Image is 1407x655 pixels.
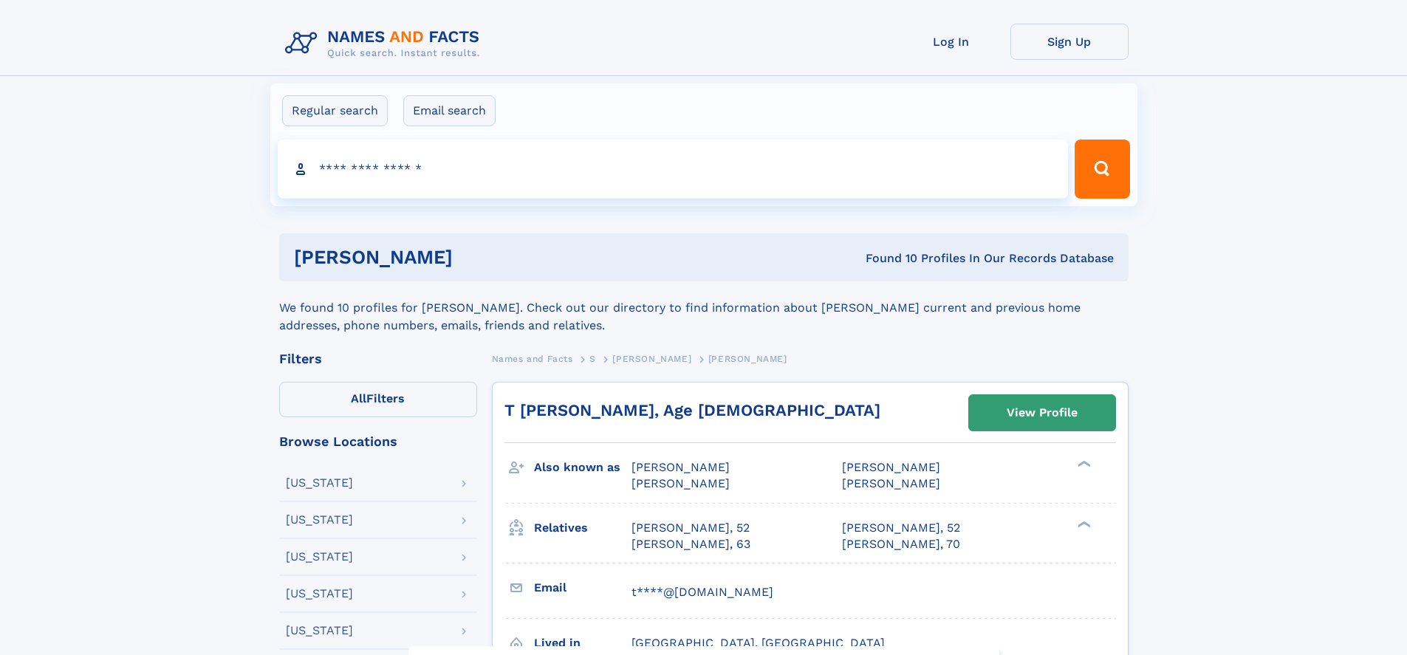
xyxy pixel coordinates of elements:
[403,95,496,126] label: Email search
[534,575,631,600] h3: Email
[1075,140,1129,199] button: Search Button
[534,455,631,480] h3: Also known as
[631,476,730,490] span: [PERSON_NAME]
[279,352,477,366] div: Filters
[1074,519,1092,529] div: ❯
[631,536,750,552] a: [PERSON_NAME], 63
[612,349,691,368] a: [PERSON_NAME]
[1010,24,1129,60] a: Sign Up
[294,248,660,267] h1: [PERSON_NAME]
[842,460,940,474] span: [PERSON_NAME]
[842,536,960,552] a: [PERSON_NAME], 70
[286,477,353,489] div: [US_STATE]
[279,281,1129,335] div: We found 10 profiles for [PERSON_NAME]. Check out our directory to find information about [PERSON...
[842,476,940,490] span: [PERSON_NAME]
[286,551,353,563] div: [US_STATE]
[612,354,691,364] span: [PERSON_NAME]
[351,391,366,405] span: All
[492,349,573,368] a: Names and Facts
[286,588,353,600] div: [US_STATE]
[278,140,1069,199] input: search input
[589,349,596,368] a: S
[708,354,787,364] span: [PERSON_NAME]
[892,24,1010,60] a: Log In
[1007,396,1078,430] div: View Profile
[279,435,477,448] div: Browse Locations
[279,24,492,64] img: Logo Names and Facts
[659,250,1114,267] div: Found 10 Profiles In Our Records Database
[534,515,631,541] h3: Relatives
[969,395,1115,431] a: View Profile
[1074,459,1092,469] div: ❯
[842,520,960,536] a: [PERSON_NAME], 52
[504,401,880,419] a: T [PERSON_NAME], Age [DEMOGRAPHIC_DATA]
[279,382,477,417] label: Filters
[631,636,885,650] span: [GEOGRAPHIC_DATA], [GEOGRAPHIC_DATA]
[286,514,353,526] div: [US_STATE]
[286,625,353,637] div: [US_STATE]
[631,460,730,474] span: [PERSON_NAME]
[631,520,750,536] a: [PERSON_NAME], 52
[282,95,388,126] label: Regular search
[589,354,596,364] span: S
